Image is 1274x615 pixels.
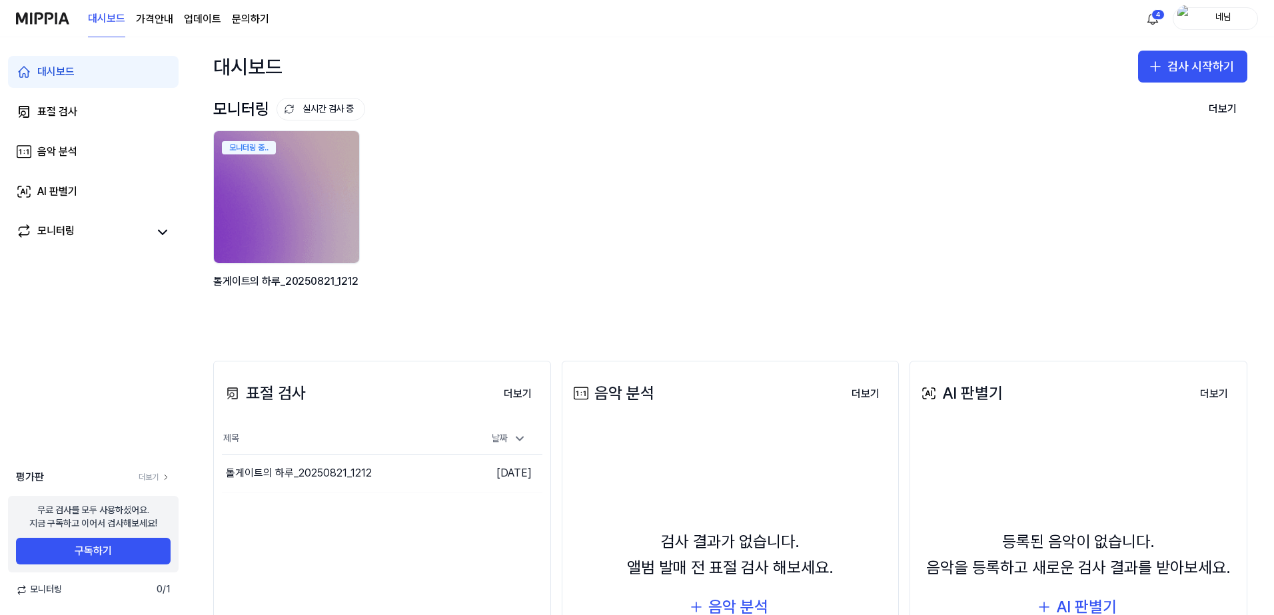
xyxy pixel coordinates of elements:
[16,223,149,242] a: 모니터링
[222,381,306,406] div: 표절 검사
[29,504,157,530] div: 무료 검사를 모두 사용하셨어요. 지금 구독하고 이어서 검사해보세요!
[37,104,77,120] div: 표절 검사
[16,538,171,564] button: 구독하기
[1189,381,1239,407] button: 더보기
[1189,379,1239,407] a: 더보기
[16,583,62,596] span: 모니터링
[136,11,173,27] a: 가격안내
[222,423,462,455] th: 제목
[157,583,171,596] span: 0 / 1
[1145,11,1161,27] img: 알림
[226,465,372,481] div: 톨게이트의 하루_20250821_1212
[1173,7,1258,30] button: profile네님
[37,64,75,80] div: 대시보드
[8,176,179,208] a: AI 판별기
[918,381,1003,406] div: AI 판별기
[222,141,276,154] div: 모니터링 중..
[1198,96,1247,122] button: 더보기
[627,529,834,580] div: 검사 결과가 없습니다. 앨범 발매 전 표절 검사 해보세요.
[462,455,542,493] td: [DATE]
[841,381,890,407] button: 더보기
[139,472,171,483] a: 더보기
[213,51,283,83] div: 대시보드
[213,97,365,122] div: 모니터링
[8,136,179,168] a: 음악 분석
[1177,5,1193,32] img: profile
[184,11,221,27] a: 업데이트
[277,98,365,120] button: 실시간 검사 중
[88,1,125,37] a: 대시보드
[213,130,362,321] a: 모니터링 중..backgroundIamge톨게이트의 하루_20250821_1212
[926,529,1231,580] div: 등록된 음악이 없습니다. 음악을 등록하고 새로운 검사 결과를 받아보세요.
[16,469,44,485] span: 평가판
[1197,11,1249,25] div: 네님
[213,273,362,307] div: 톨게이트의 하루_20250821_1212
[493,381,542,407] button: 더보기
[486,428,532,449] div: 날짜
[1151,9,1165,20] div: 4
[8,96,179,128] a: 표절 검사
[37,223,75,242] div: 모니터링
[214,131,359,263] img: backgroundIamge
[570,381,654,406] div: 음악 분석
[1142,8,1163,29] button: 알림4
[232,11,269,27] a: 문의하기
[1138,51,1247,83] button: 검사 시작하기
[37,184,77,200] div: AI 판별기
[493,379,542,407] a: 더보기
[841,379,890,407] a: 더보기
[8,56,179,88] a: 대시보드
[37,144,77,160] div: 음악 분석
